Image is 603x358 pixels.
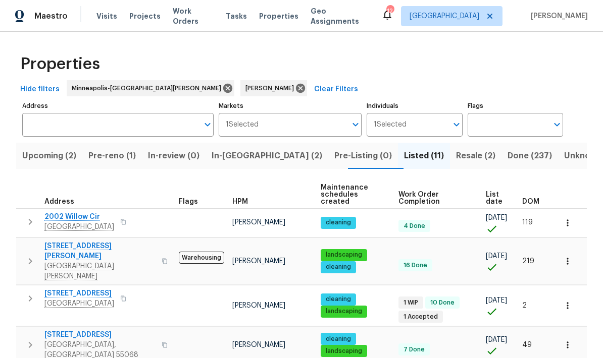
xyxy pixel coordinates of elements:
span: [DATE] [486,297,507,304]
span: Pre-reno (1) [88,149,136,163]
span: 10 Done [426,299,459,307]
label: Address [22,103,214,109]
span: 1 Selected [226,121,259,129]
label: Flags [468,103,563,109]
span: [PERSON_NAME] [232,258,285,265]
span: cleaning [322,295,355,304]
span: HPM [232,198,248,205]
span: Hide filters [20,83,60,96]
span: [PERSON_NAME] [232,341,285,348]
span: landscaping [322,251,366,259]
span: 2 [522,302,527,309]
span: Minneapolis-[GEOGRAPHIC_DATA][PERSON_NAME] [72,83,225,93]
span: Work Order Completion [398,191,469,205]
span: Done (237) [508,149,552,163]
span: Maintenance schedules created [321,184,381,205]
button: Clear Filters [310,80,362,99]
span: 49 [522,341,532,348]
span: Properties [259,11,298,21]
div: [PERSON_NAME] [240,80,307,96]
span: Flags [179,198,198,205]
span: In-[GEOGRAPHIC_DATA] (2) [212,149,322,163]
span: Pre-Listing (0) [334,149,392,163]
span: [DATE] [486,336,507,343]
span: [DATE] [486,253,507,260]
span: 219 [522,258,534,265]
span: Upcoming (2) [22,149,76,163]
span: 7 Done [399,345,429,354]
span: [GEOGRAPHIC_DATA] [410,11,479,21]
span: 4 Done [399,222,429,230]
span: cleaning [322,335,355,343]
span: [PERSON_NAME] [527,11,588,21]
div: 12 [386,6,393,16]
span: landscaping [322,307,366,316]
span: cleaning [322,263,355,271]
span: Clear Filters [314,83,358,96]
span: [STREET_ADDRESS] [44,330,156,340]
span: Work Orders [173,6,214,26]
span: In-review (0) [148,149,199,163]
span: Maestro [34,11,68,21]
span: [PERSON_NAME] [232,302,285,309]
span: Listed (11) [404,149,444,163]
span: 1 Selected [374,121,407,129]
span: List date [486,191,505,205]
span: Projects [129,11,161,21]
span: Tasks [226,13,247,20]
button: Open [550,117,564,132]
span: [PERSON_NAME] [232,219,285,226]
span: landscaping [322,347,366,355]
span: [PERSON_NAME] [245,83,298,93]
span: Geo Assignments [311,6,369,26]
button: Open [200,117,215,132]
span: DOM [522,198,539,205]
button: Open [348,117,363,132]
span: Visits [96,11,117,21]
span: Resale (2) [456,149,495,163]
span: 16 Done [399,261,431,270]
span: Address [44,198,74,205]
div: Minneapolis-[GEOGRAPHIC_DATA][PERSON_NAME] [67,80,234,96]
span: 1 WIP [399,299,422,307]
button: Hide filters [16,80,64,99]
label: Markets [219,103,362,109]
span: [DATE] [486,214,507,221]
button: Open [449,117,464,132]
span: Warehousing [179,252,224,264]
span: 1 Accepted [399,313,442,321]
span: Properties [20,59,100,69]
span: cleaning [322,218,355,227]
label: Individuals [367,103,462,109]
span: 119 [522,219,533,226]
